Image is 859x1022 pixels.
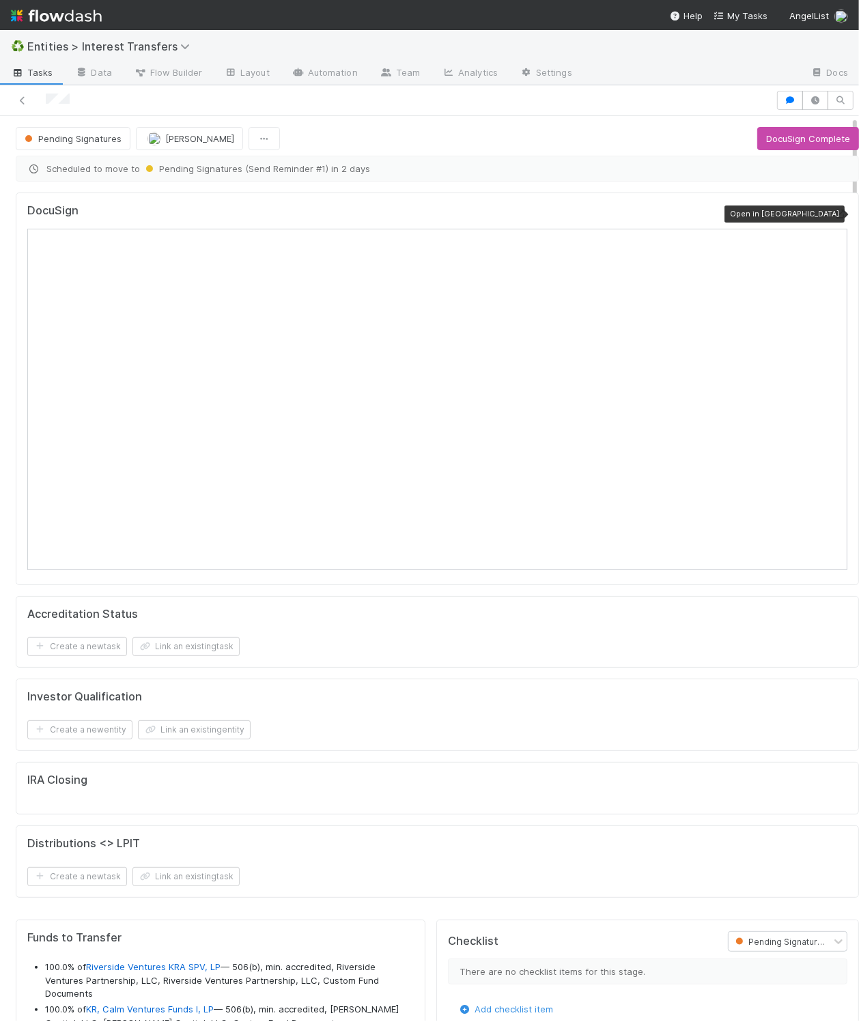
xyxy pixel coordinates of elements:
[45,961,414,1001] li: 100.0% of — 506(b), min. accredited, Riverside Ventures Partnership, LLC, Riverside Ventures Part...
[27,637,127,656] button: Create a newtask
[509,63,583,85] a: Settings
[16,127,130,150] button: Pending Signatures
[27,40,197,53] span: Entities > Interest Transfers
[11,66,53,79] span: Tasks
[27,690,142,704] h5: Investor Qualification
[733,937,828,947] span: Pending Signatures
[132,637,240,656] button: Link an existingtask
[22,133,122,144] span: Pending Signatures
[800,63,859,85] a: Docs
[213,63,281,85] a: Layout
[136,127,243,150] button: [PERSON_NAME]
[714,9,768,23] a: My Tasks
[86,961,221,972] a: Riverside Ventures KRA SPV, LP
[369,63,431,85] a: Team
[86,1004,214,1014] a: KR, Calm Ventures Funds I, LP
[757,127,859,150] button: DocuSign Complete
[27,162,847,175] span: Scheduled to move to in 2 days
[27,608,138,621] h5: Accreditation Status
[11,4,102,27] img: logo-inverted-e16ddd16eac7371096b0.svg
[789,10,829,21] span: AngelList
[448,935,498,948] h5: Checklist
[27,931,414,945] h5: Funds to Transfer
[714,10,768,21] span: My Tasks
[448,959,847,984] div: There are no checklist items for this stage.
[670,9,703,23] div: Help
[147,132,161,145] img: avatar_93b89fca-d03a-423a-b274-3dd03f0a621f.png
[143,163,328,174] span: Pending Signatures (Send Reminder #1)
[138,720,251,739] button: Link an existingentity
[11,40,25,52] span: ♻️
[458,1004,553,1014] a: Add checklist item
[27,867,127,886] button: Create a newtask
[64,63,123,85] a: Data
[134,66,202,79] span: Flow Builder
[123,63,213,85] a: Flow Builder
[431,63,509,85] a: Analytics
[27,837,140,851] h5: Distributions <> LPIT
[132,867,240,886] button: Link an existingtask
[834,10,848,23] img: avatar_93b89fca-d03a-423a-b274-3dd03f0a621f.png
[27,204,79,218] h5: DocuSign
[27,773,87,787] h5: IRA Closing
[27,720,132,739] button: Create a newentity
[281,63,369,85] a: Automation
[165,133,234,144] span: [PERSON_NAME]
